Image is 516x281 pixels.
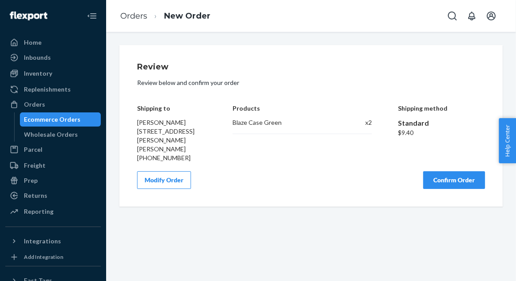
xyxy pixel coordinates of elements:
a: Ecommerce Orders [20,112,101,127]
div: Returns [24,191,47,200]
button: Open Search Box [443,7,461,25]
div: Orders [24,100,45,109]
div: Wholesale Orders [24,130,78,139]
a: Orders [120,11,147,21]
button: Open account menu [482,7,500,25]
div: Add Integration [24,253,63,261]
ol: breadcrumbs [113,3,218,29]
a: Replenishments [5,82,101,96]
h1: Review [137,63,485,72]
a: New Order [164,11,210,21]
div: [PHONE_NUMBER] [137,154,206,162]
button: Close Navigation [83,7,101,25]
button: Modify Order [137,171,191,189]
img: Flexport logo [10,12,47,20]
div: x 2 [350,118,372,127]
h4: Shipping to [137,105,206,112]
a: Wholesale Orders [20,127,101,142]
div: Inventory [24,69,52,78]
a: Prep [5,173,101,188]
div: Home [24,38,42,47]
a: Reporting [5,204,101,219]
a: Freight [5,158,101,173]
div: Ecommerce Orders [24,115,81,124]
div: Parcel [24,145,42,154]
button: Confirm Order [423,171,485,189]
button: Help Center [499,118,516,163]
div: $9.40 [398,128,485,137]
a: Orders [5,97,101,112]
div: Freight [24,161,46,170]
a: Parcel [5,142,101,157]
div: Inbounds [24,53,51,62]
h4: Shipping method [398,105,485,112]
a: Returns [5,189,101,203]
div: Reporting [24,207,54,216]
p: Review below and confirm your order [137,78,485,87]
button: Integrations [5,234,101,248]
div: Standard [398,118,485,128]
a: Add Integration [5,252,101,262]
h4: Products [233,105,372,112]
a: Home [5,35,101,50]
div: Replenishments [24,85,71,94]
button: Open notifications [463,7,481,25]
div: Integrations [24,237,61,246]
div: Blaze Case Green [233,118,341,127]
a: Inbounds [5,50,101,65]
a: Inventory [5,66,101,81]
div: Prep [24,176,38,185]
span: [PERSON_NAME] [STREET_ADDRESS][PERSON_NAME][PERSON_NAME] [137,119,195,153]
